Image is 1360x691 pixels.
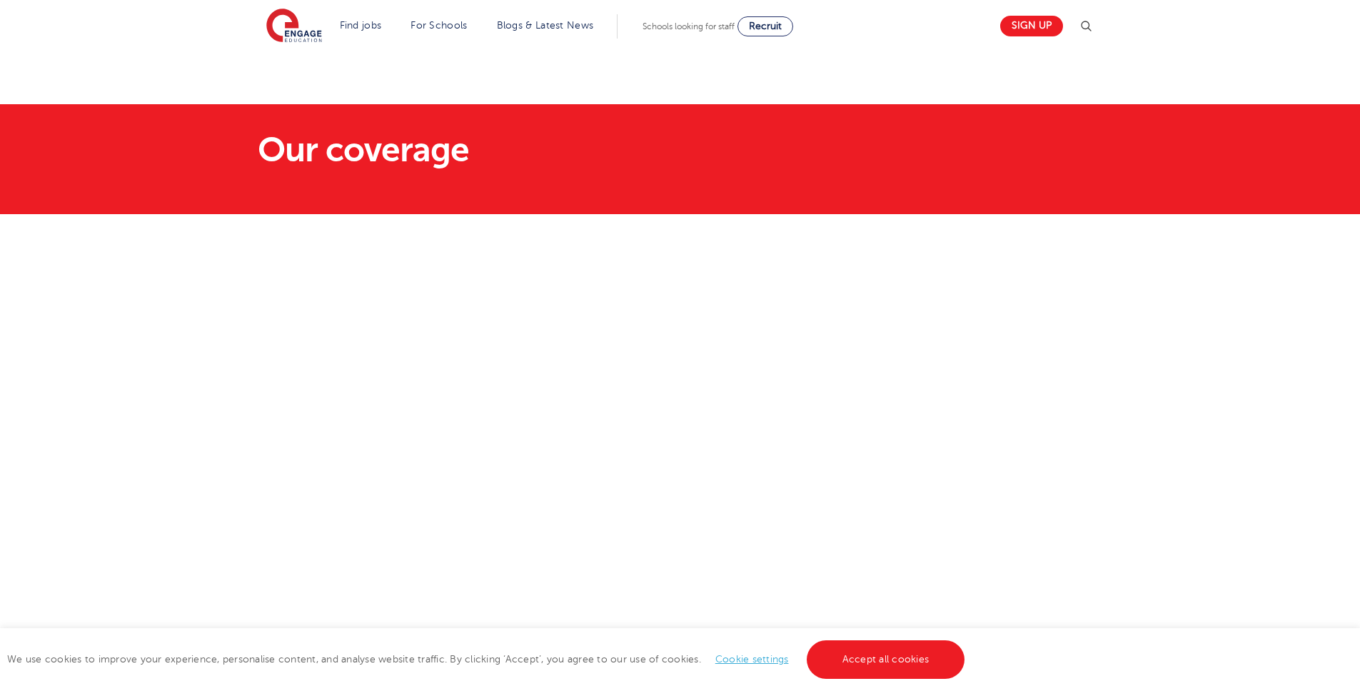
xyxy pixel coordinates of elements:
[1000,16,1063,36] a: Sign up
[340,20,382,31] a: Find jobs
[737,16,793,36] a: Recruit
[266,9,322,44] img: Engage Education
[497,20,594,31] a: Blogs & Latest News
[749,21,782,31] span: Recruit
[715,654,789,665] a: Cookie settings
[258,133,814,167] h1: Our coverage
[410,20,467,31] a: For Schools
[807,640,965,679] a: Accept all cookies
[643,21,735,31] span: Schools looking for staff
[7,654,968,665] span: We use cookies to improve your experience, personalise content, and analyse website traffic. By c...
